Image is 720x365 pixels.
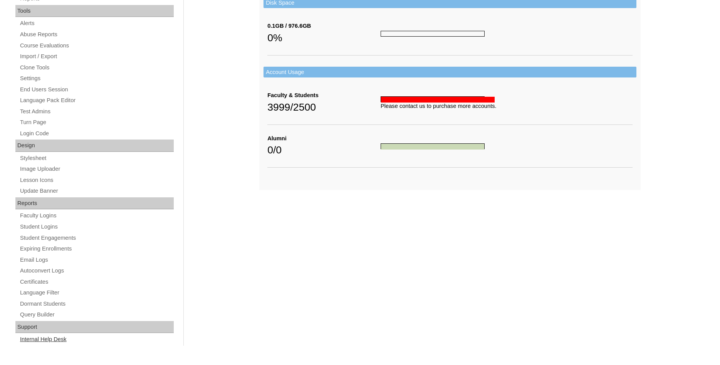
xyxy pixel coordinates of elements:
[19,19,174,28] a: Alerts
[19,244,174,254] a: Expiring Enrollments
[15,321,174,333] div: Support
[19,288,174,298] a: Language Filter
[19,211,174,220] a: Faculty Logins
[19,74,174,83] a: Settings
[19,186,174,196] a: Update Banner
[19,222,174,232] a: Student Logins
[19,129,174,138] a: Login Code
[15,140,174,152] div: Design
[19,52,174,61] a: Import / Export
[19,107,174,116] a: Test Admins
[19,255,174,265] a: Email Logs
[19,299,174,309] a: Dormant Students
[19,175,174,185] a: Lesson Icons
[19,266,174,276] a: Autoconvert Logs
[267,99,381,115] div: 3999/2500
[263,67,636,78] td: Account Usage
[19,233,174,243] a: Student Engagements
[19,63,174,72] a: Clone Tools
[19,277,174,287] a: Certificates
[19,41,174,50] a: Course Evaluations
[267,30,381,45] div: 0%
[19,30,174,39] a: Abuse Reports
[15,5,174,17] div: Tools
[267,142,381,158] div: 0/0
[19,96,174,105] a: Language Pack Editor
[19,164,174,174] a: Image Uploader
[19,118,174,127] a: Turn Page
[267,22,381,30] div: 0.1GB / 976.6GB
[267,91,381,99] div: Faculty & Students
[19,310,174,320] a: Query Builder
[381,102,633,110] div: Please contact us to purchase more accounts.
[267,135,381,143] div: Alumni
[19,153,174,163] a: Stylesheet
[19,85,174,94] a: End Users Session
[19,335,174,344] a: Internal Help Desk
[15,197,174,210] div: Reports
